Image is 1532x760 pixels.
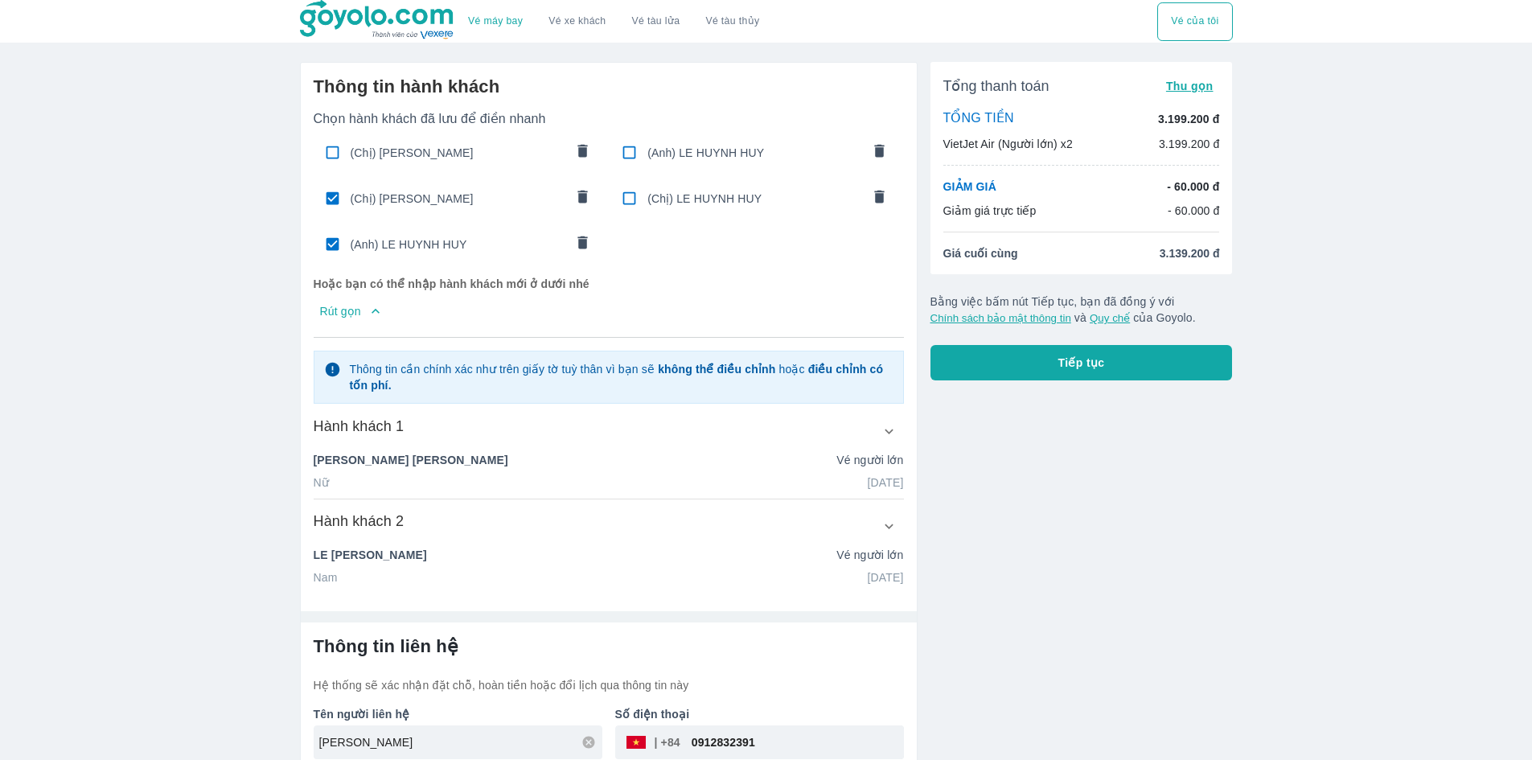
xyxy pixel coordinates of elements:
button: comments [565,182,599,216]
button: comments [863,136,897,170]
p: Thông tin cần chính xác như trên giấy tờ tuỳ thân vì bạn sẽ hoặc [349,361,893,393]
p: Nữ [314,474,329,491]
span: (Chị) [PERSON_NAME] [351,145,565,161]
button: Chính sách bảo mật thông tin [930,312,1071,324]
b: Số điện thoại [615,708,690,721]
h6: Hành khách 2 [314,511,405,531]
p: Hệ thống sẽ xác nhận đặt chỗ, hoàn tiền hoặc đổi lịch qua thông tin này [314,677,904,693]
b: Tên người liên hệ [314,708,410,721]
p: GIẢM GIÁ [943,179,996,195]
p: Chọn hành khách đã lưu để điền nhanh [314,111,904,127]
button: Vé tàu thủy [692,2,772,41]
h6: Hành khách 1 [314,417,405,436]
button: Tiếp tục [930,345,1233,380]
span: Tiếp tục [1058,355,1105,371]
p: Giảm giá trực tiếp [943,203,1037,219]
h6: Thông tin hành khách [314,76,904,98]
button: Vé của tôi [1157,2,1232,41]
span: (Chị) LE HUYNH HUY [647,191,861,207]
p: LE [PERSON_NAME] [314,547,427,563]
input: Ví dụ: NGUYEN VAN A [319,734,602,750]
p: [DATE] [868,474,904,491]
span: (Anh) LE HUYNH HUY [647,145,861,161]
span: Thu gọn [1166,80,1214,92]
p: Vé người lớn [836,547,903,563]
p: Bằng việc bấm nút Tiếp tục, bạn đã đồng ý với và của Goyolo. [930,294,1233,326]
button: comments [863,182,897,216]
span: Tổng thanh toán [943,76,1049,96]
p: [PERSON_NAME] [PERSON_NAME] [314,452,508,468]
span: Giá cuối cùng [943,245,1018,261]
p: 3.199.200 đ [1158,111,1219,127]
strong: không thể điều chỉnh [658,363,775,376]
a: Vé máy bay [468,15,523,27]
button: Rút gọn [314,298,904,324]
button: Thu gọn [1160,75,1220,97]
span: 3.139.200 đ [1160,245,1220,261]
a: Vé tàu lửa [619,2,693,41]
p: Hoặc bạn có thể nhập hành khách mới ở dưới nhé [314,269,904,298]
p: Vé người lớn [836,452,903,468]
div: choose transportation mode [455,2,772,41]
a: Vé xe khách [548,15,606,27]
h6: Thông tin liên hệ [314,635,904,658]
p: VietJet Air (Người lớn) x2 [943,136,1073,152]
button: Quy chế [1090,312,1130,324]
p: Rút gọn [320,303,361,319]
p: - 60.000 đ [1167,179,1219,195]
p: 3.199.200 đ [1159,136,1220,152]
span: (Chị) [PERSON_NAME] [351,191,565,207]
button: comments [565,136,599,170]
button: comments [565,228,599,261]
p: Nam [314,569,338,585]
p: TỔNG TIỀN [943,110,1014,128]
p: - 60.000 đ [1168,203,1220,219]
div: choose transportation mode [1157,2,1232,41]
p: [DATE] [868,569,904,585]
span: (Anh) LE HUYNH HUY [351,236,565,253]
